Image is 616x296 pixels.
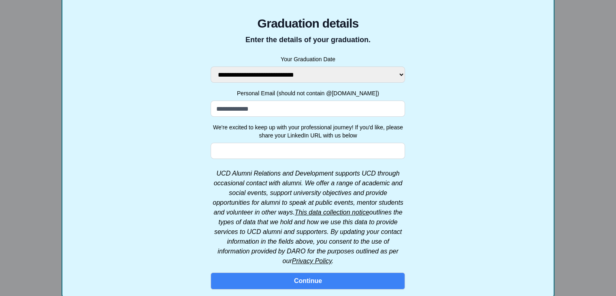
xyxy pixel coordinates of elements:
[292,257,332,264] a: Privacy Policy
[211,123,405,139] label: We're excited to keep up with your professional journey! If you'd like, please share your LinkedI...
[211,16,405,31] span: Graduation details
[295,209,369,216] a: This data collection notice
[211,272,405,290] button: Continue
[211,89,405,97] label: Personal Email (should not contain @[DOMAIN_NAME])
[211,34,405,45] p: Enter the details of your graduation.
[213,170,403,264] em: UCD Alumni Relations and Development supports UCD through occasional contact with alumni. We offe...
[211,55,405,63] label: Your Graduation Date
